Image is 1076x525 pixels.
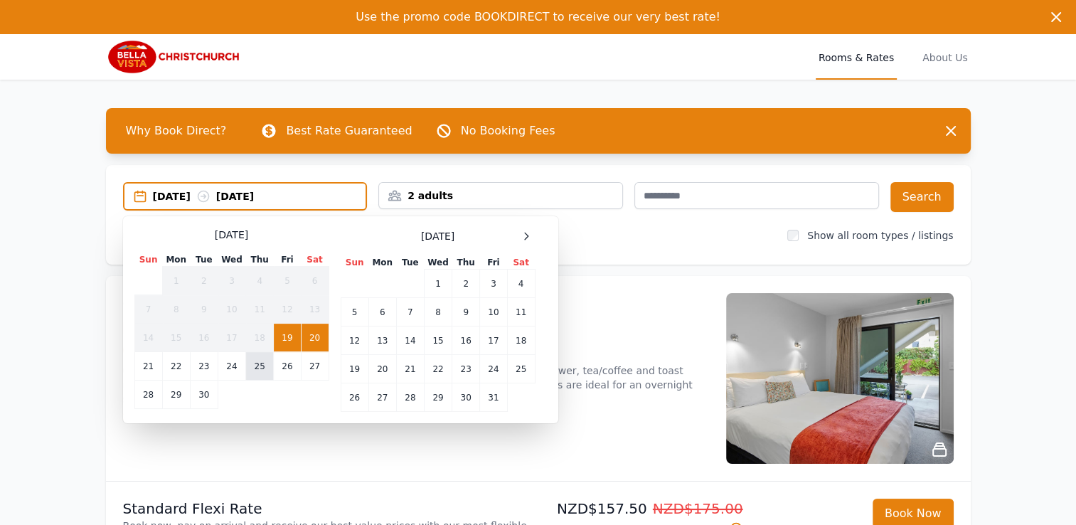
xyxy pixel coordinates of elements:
[162,381,190,409] td: 29
[341,383,368,412] td: 26
[190,381,218,409] td: 30
[274,324,301,352] td: 19
[890,182,954,212] button: Search
[134,352,162,381] td: 21
[341,298,368,327] td: 5
[134,381,162,409] td: 28
[507,256,535,270] th: Sat
[452,355,480,383] td: 23
[368,355,396,383] td: 20
[190,253,218,267] th: Tue
[162,253,190,267] th: Mon
[190,267,218,295] td: 2
[396,383,424,412] td: 28
[301,352,329,381] td: 27
[190,324,218,352] td: 16
[215,228,248,242] span: [DATE]
[301,267,329,295] td: 6
[246,324,274,352] td: 18
[424,383,452,412] td: 29
[246,253,274,267] th: Thu
[246,267,274,295] td: 4
[341,327,368,355] td: 12
[452,270,480,298] td: 2
[218,253,245,267] th: Wed
[134,295,162,324] td: 7
[218,295,245,324] td: 10
[162,295,190,324] td: 8
[480,298,507,327] td: 10
[368,383,396,412] td: 27
[218,324,245,352] td: 17
[286,122,412,139] p: Best Rate Guaranteed
[123,499,533,519] p: Standard Flexi Rate
[396,256,424,270] th: Tue
[424,327,452,355] td: 15
[274,267,301,295] td: 5
[461,122,555,139] p: No Booking Fees
[301,253,329,267] th: Sat
[134,324,162,352] td: 14
[816,34,897,80] a: Rooms & Rates
[190,295,218,324] td: 9
[452,327,480,355] td: 16
[452,256,480,270] th: Thu
[920,34,970,80] a: About Us
[341,355,368,383] td: 19
[396,327,424,355] td: 14
[507,270,535,298] td: 4
[424,298,452,327] td: 8
[356,10,720,23] span: Use the promo code BOOKDIRECT to receive our very best rate!
[301,295,329,324] td: 13
[379,189,622,203] div: 2 adults
[424,256,452,270] th: Wed
[480,383,507,412] td: 31
[507,355,535,383] td: 25
[162,352,190,381] td: 22
[368,327,396,355] td: 13
[301,324,329,352] td: 20
[396,298,424,327] td: 7
[274,253,301,267] th: Fri
[153,189,366,203] div: [DATE] [DATE]
[190,352,218,381] td: 23
[507,298,535,327] td: 11
[424,270,452,298] td: 1
[134,253,162,267] th: Sun
[480,327,507,355] td: 17
[421,229,454,243] span: [DATE]
[424,355,452,383] td: 22
[106,40,243,74] img: Bella Vista Christchurch
[274,295,301,324] td: 12
[368,298,396,327] td: 6
[274,352,301,381] td: 26
[507,327,535,355] td: 18
[162,267,190,295] td: 1
[114,117,238,145] span: Why Book Direct?
[246,295,274,324] td: 11
[162,324,190,352] td: 15
[653,500,743,517] span: NZD$175.00
[480,355,507,383] td: 24
[218,267,245,295] td: 3
[218,352,245,381] td: 24
[368,256,396,270] th: Mon
[480,256,507,270] th: Fri
[807,230,953,241] label: Show all room types / listings
[480,270,507,298] td: 3
[452,383,480,412] td: 30
[246,352,274,381] td: 25
[341,256,368,270] th: Sun
[396,355,424,383] td: 21
[452,298,480,327] td: 9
